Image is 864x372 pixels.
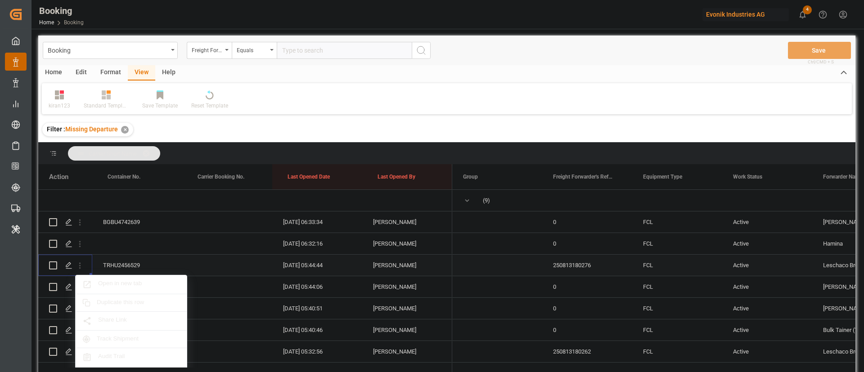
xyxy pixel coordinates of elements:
div: Standard Templates [84,102,129,110]
span: Container No. [108,174,140,180]
div: 0 [542,298,632,319]
div: Reset Template [191,102,228,110]
div: 0 [542,319,632,341]
div: Active [722,298,812,319]
div: Home [38,65,69,81]
span: Carrier Short Name [89,150,137,157]
div: View [128,65,155,81]
div: [PERSON_NAME] [362,255,452,276]
span: Forwarder Name [823,174,862,180]
div: [PERSON_NAME] [362,298,452,319]
div: ✕ [121,126,129,134]
div: FCL [632,233,722,254]
span: Freight Forwarder's Reference No. [553,174,613,180]
button: open menu [232,42,277,59]
div: 250813180262 [542,341,632,362]
span: 4 [803,5,812,14]
div: BGBU4742639 [92,211,182,233]
div: Active [722,255,812,276]
div: [DATE] 05:32:56 [272,341,362,362]
div: Save Template [142,102,178,110]
div: Press SPACE to select this row. [38,298,452,319]
div: Equals [237,44,267,54]
span: Carrier Booking No. [198,174,244,180]
div: [DATE] 06:32:16 [272,233,362,254]
div: [DATE] 05:44:06 [272,276,362,297]
div: kiran123 [49,102,70,110]
div: [DATE] 06:33:34 [272,211,362,233]
div: Press SPACE to select this row. [38,255,452,276]
div: 0 [542,211,632,233]
div: [DATE] 05:40:46 [272,319,362,341]
div: Press SPACE to select this row. [38,341,452,363]
a: Home [39,19,54,26]
div: Press SPACE to select this row. [38,319,452,341]
div: Booking [39,4,84,18]
div: 250813180276 [542,255,632,276]
div: Booking [48,44,168,55]
div: Press SPACE to select this row. [38,190,452,211]
div: Freight Forwarder's Reference No. [192,44,222,54]
button: Help Center [813,4,833,25]
span: Missing Departure [65,125,118,133]
div: [PERSON_NAME] [362,341,452,362]
div: 0 [542,233,632,254]
div: Active [722,233,812,254]
div: FCL [632,341,722,362]
button: search button [412,42,431,59]
div: FCL [632,298,722,319]
div: TRHU2456529 [92,255,182,276]
div: Help [155,65,182,81]
button: show 4 new notifications [792,4,813,25]
div: [PERSON_NAME] [362,211,452,233]
span: Last Opened Date [288,174,330,180]
span: Equipment Type [643,174,682,180]
span: Group [463,174,478,180]
div: Press SPACE to select this row. [38,233,452,255]
button: open menu [43,42,178,59]
div: [PERSON_NAME] [362,319,452,341]
div: Action [49,173,68,181]
div: Format [94,65,128,81]
div: [PERSON_NAME] [362,276,452,297]
div: Press SPACE to select this row. [38,276,452,298]
div: [DATE] 05:44:44 [272,255,362,276]
div: FCL [632,319,722,341]
div: FCL [632,255,722,276]
input: Type to search [277,42,412,59]
div: Active [722,319,812,341]
button: Evonik Industries AG [702,6,792,23]
div: [PERSON_NAME] [362,233,452,254]
span: Work Status [733,174,762,180]
div: Evonik Industries AG [702,8,789,21]
div: Press SPACE to select this row. [38,211,452,233]
div: Edit [69,65,94,81]
button: Save [788,42,851,59]
div: FCL [632,276,722,297]
span: (9) [483,190,490,211]
div: Active [722,276,812,297]
div: Active [722,211,812,233]
span: Filter : [47,125,65,133]
span: Ctrl/CMD + S [808,58,834,65]
button: open menu [187,42,232,59]
div: [DATE] 05:40:51 [272,298,362,319]
span: Last Opened By [378,174,415,180]
div: Active [722,341,812,362]
div: 0 [542,276,632,297]
div: FCL [632,211,722,233]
